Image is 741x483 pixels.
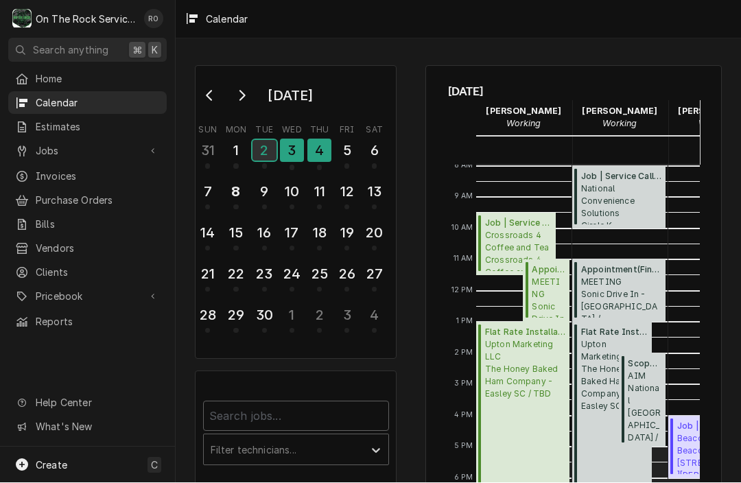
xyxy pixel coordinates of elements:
span: MEETING Sonic Drive In -[GEOGRAPHIC_DATA] / [STREET_ADDRESS] [581,276,661,318]
div: 15 [225,223,246,244]
div: 22 [225,264,246,285]
a: Estimates [8,116,167,139]
span: Jobs [36,144,139,158]
span: Job | Service Call ( Past Due ) [581,171,661,183]
div: [Service] Job | Service Call Crossroads 4 Coffee and Tea Crossroads 4 Coffee and Tea / 112 E Stan... [476,213,556,276]
em: Working [506,119,541,129]
div: 14 [197,223,218,244]
div: 3 [280,139,304,163]
span: 3 PM [451,379,477,390]
a: Purchase Orders [8,189,167,212]
div: O [12,10,32,29]
span: Upton Marketing LLC The Honey Baked Ham Company - Easley SC / TBD [485,339,565,401]
div: 18 [309,223,330,244]
div: [Service] Scope - Walk In Cooler/Freezer Install AIM National Laurens County School District / 30... [619,354,666,448]
span: Job | Service Call ( Uninvoiced ) [485,217,552,230]
div: 17 [281,223,303,244]
div: [DATE] [263,84,318,108]
th: Saturday [361,120,388,137]
span: [DATE] [448,83,700,101]
span: Appointment ( Finalized ) [581,264,661,276]
div: 19 [336,223,357,244]
div: 8 [225,182,246,202]
em: Working [698,119,733,129]
div: 23 [254,264,275,285]
div: Calendar Filters [203,389,389,480]
div: Rich Ortega's Avatar [144,10,163,29]
span: Estimates [36,120,160,134]
div: 7 [197,182,218,202]
span: Appointment ( Finalized ) [532,264,565,276]
span: Home [36,72,160,86]
div: 27 [364,264,385,285]
div: [Service] Job | Service Call National Convenience Solutions Circle K Roebuck / 6200 US-221, Roebu... [572,167,666,229]
input: Search jobs... [203,401,389,432]
span: Vendors [36,241,160,256]
div: 3 [336,305,357,326]
a: Go to What's New [8,416,167,438]
div: 11 [309,182,330,202]
div: 6 [364,141,385,161]
span: Upton Marketing LLC The Honey Baked Ham Company - Easley SC / TBD [581,339,648,413]
th: Thursday [306,120,333,137]
span: Crossroads 4 Coffee and Tea Crossroads 4 Coffee and Tea / [STREET_ADDRESS] [485,230,552,272]
div: 21 [197,264,218,285]
a: Calendar [8,92,167,115]
div: 28 [197,305,218,326]
span: Reports [36,315,160,329]
span: National Convenience Solutions Circle K [PERSON_NAME] / [STREET_ADDRESS][PERSON_NAME] [581,183,661,225]
span: Calendar [36,96,160,110]
span: MEETING Sonic Drive In -[GEOGRAPHIC_DATA] / [STREET_ADDRESS] [532,276,565,318]
div: Ray Beals - Working [476,101,572,135]
span: Flat Rate Installation ( Past Due ) [485,327,565,339]
span: Help Center [36,396,158,410]
th: Sunday [194,120,222,137]
em: Working [602,119,637,129]
div: Job | Service Call(Past Due)National Convenience SolutionsCircle K [PERSON_NAME] / [STREET_ADDRES... [572,167,666,229]
span: Scope - Walk In Cooler/Freezer Install ( Past Due ) [628,358,661,370]
span: Bills [36,217,160,232]
div: Calendar Day Picker [195,66,397,360]
span: 8 AM [451,161,477,172]
span: Invoices [36,169,160,184]
strong: [PERSON_NAME] [582,106,657,117]
span: 1 PM [453,316,477,327]
span: 9 AM [451,191,477,202]
div: 26 [336,264,357,285]
a: Go to Pricebook [8,285,167,308]
div: 5 [336,141,357,161]
div: Job | Service Call(Uninvoiced)Crossroads 4 Coffee and TeaCrossroads 4 Coffee and Tea / [STREET_AD... [476,213,556,276]
div: 13 [364,182,385,202]
div: 9 [254,182,275,202]
span: ⌘ [132,43,142,58]
a: Bills [8,213,167,236]
div: 16 [254,223,275,244]
span: 2 PM [451,348,477,359]
span: Purchase Orders [36,193,160,208]
span: 11 AM [450,254,477,265]
div: 25 [309,264,330,285]
span: K [152,43,158,58]
div: 10 [281,182,303,202]
div: On The Rock Services's Avatar [12,10,32,29]
a: Go to Jobs [8,140,167,163]
div: 24 [281,264,303,285]
button: Search anything⌘K [8,38,167,62]
th: Friday [333,120,361,137]
div: [Job Walk] Appointment MEETING Sonic Drive In -Simpsonville / 12 Berryblue Ct, Simpsonville, SC 2... [572,260,666,322]
span: Search anything [33,43,108,58]
span: C [151,458,158,473]
div: 2 [252,141,277,161]
span: Create [36,460,67,471]
a: Go to Help Center [8,392,167,414]
span: 5 PM [451,441,477,452]
div: On The Rock Services [36,12,137,27]
div: RO [144,10,163,29]
div: 1 [225,141,246,161]
div: 31 [197,141,218,161]
span: 4 PM [451,410,477,421]
span: Flat Rate Installation ( Past Due ) [581,327,648,339]
div: Scope - Walk In Cooler/Freezer Install(Past Due)AIM National[GEOGRAPHIC_DATA] / [STREET_ADDRESS] [619,354,666,448]
span: 12 PM [448,285,477,296]
a: Invoices [8,165,167,188]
